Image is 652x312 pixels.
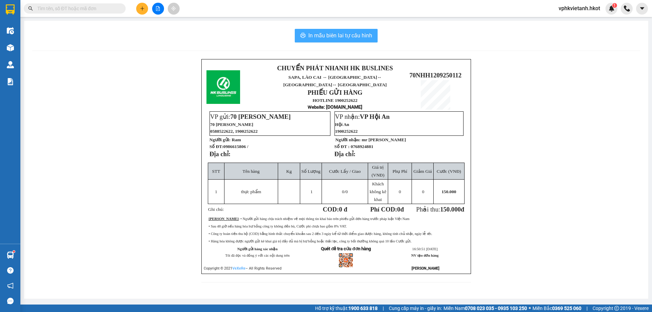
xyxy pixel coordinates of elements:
strong: CHUYỂN PHÁT NHANH HK BUSLINES [277,65,393,72]
button: caret-down [636,3,648,15]
span: plus [140,6,145,11]
span: • Công ty hoàn tiền thu hộ (COD) bằng hình thức chuyển khoản sau 2 đến 3 ngày kể từ thời điểm gia... [209,232,432,236]
input: Tìm tên, số ĐT hoặc mã đơn [37,5,117,12]
strong: [PERSON_NAME] [209,217,238,221]
span: 1 [613,3,616,8]
span: aim [171,6,176,11]
span: 0 [342,189,344,194]
strong: NV tạo đơn hàng [411,254,438,257]
span: 1 [215,189,217,194]
span: Khách không kê khai [369,181,386,202]
span: search [28,6,33,11]
strong: Địa chỉ: [334,150,356,158]
img: logo [206,70,240,104]
span: Phải thu: [416,206,465,213]
span: • Hàng hóa không được người gửi kê khai giá trị đầy đủ mà bị hư hỏng hoặc thất lạc, công ty bồi t... [209,239,412,243]
img: icon-new-feature [609,5,615,12]
img: logo-vxr [6,4,15,15]
span: Cước (VNĐ) [437,169,461,174]
span: 150.000 [440,206,461,213]
span: Hội An [335,122,349,127]
span: VP Hội An [360,113,390,120]
span: 70NHH1209250108 [75,41,127,49]
span: ↔ [GEOGRAPHIC_DATA] [21,40,72,50]
img: solution-icon [7,78,14,85]
button: file-add [152,3,164,15]
span: thực phẩm [241,189,261,194]
strong: : [DOMAIN_NAME] [308,104,362,110]
img: warehouse-icon [7,252,14,259]
strong: PHIẾU GỬI HÀNG [308,89,363,96]
span: Miền Nam [443,305,527,312]
span: copyright [614,306,619,311]
span: 70NHH1209250112 [410,72,461,79]
span: Hỗ trợ kỹ thuật: [315,305,378,312]
strong: Người gửi hàng xác nhận [237,247,278,251]
span: printer [300,33,306,39]
span: Website [308,105,324,110]
span: 1 [310,189,313,194]
span: Copyright © 2021 – All Rights Reserved [204,266,282,271]
span: Kg [286,169,292,174]
span: 150.000 [441,189,456,194]
button: aim [168,3,180,15]
span: question-circle [7,267,14,274]
span: 0 [422,189,424,194]
span: 0986615806 / [223,144,248,149]
strong: Số ĐT : [334,144,350,149]
span: Số Lượng [302,169,321,174]
span: Miền Bắc [532,305,581,312]
span: 0 đ [339,206,347,213]
span: ↔ [GEOGRAPHIC_DATA] [19,34,72,50]
img: warehouse-icon [7,27,14,34]
span: In mẫu biên lai tự cấu hình [308,31,372,40]
span: caret-down [639,5,645,12]
img: phone-icon [624,5,630,12]
img: warehouse-icon [7,61,14,68]
span: SAPA, LÀO CAI ↔ [GEOGRAPHIC_DATA] [19,29,72,50]
span: 0 [397,206,400,213]
span: vphkvietanh.hkot [553,4,605,13]
span: : • Người gửi hàng chịu trách nhiệm về mọi thông tin khai báo trên phiếu gửi đơn hàng trước pháp ... [209,217,409,221]
a: VeXeRe [232,266,246,271]
strong: COD: [323,206,347,213]
span: Giá trị (VNĐ) [372,165,384,178]
span: 16:50:51 [DATE] [412,247,438,251]
span: 0 [399,189,401,194]
span: 1900252622 [335,129,358,134]
span: message [7,298,14,304]
strong: Người nhận: [336,137,361,142]
span: Cung cấp máy in - giấy in: [389,305,442,312]
span: 70 [PERSON_NAME] [210,122,253,127]
span: VP nhận: [335,113,390,120]
span: Giảm Giá [413,169,432,174]
span: notification [7,282,14,289]
strong: Địa chỉ: [210,150,231,158]
span: Tôi đã đọc và đồng ý với các nội dung trên [225,254,290,257]
span: Phụ Phí [393,169,407,174]
span: đ [461,206,464,213]
strong: HOTLINE 1900252622 [312,98,357,103]
span: Ghi chú: [208,207,224,212]
button: plus [136,3,148,15]
span: ↔ [GEOGRAPHIC_DATA] [283,75,386,87]
img: logo [4,23,15,56]
span: file-add [156,6,160,11]
sup: 1 [13,251,15,253]
span: 0768924881 [351,144,374,149]
span: mr [PERSON_NAME] [362,137,406,142]
span: Tên hàng [242,169,259,174]
span: STT [212,169,220,174]
span: SAPA, LÀO CAI ↔ [GEOGRAPHIC_DATA] [283,75,386,87]
button: printerIn mẫu biên lai tự cấu hình [295,29,378,42]
span: ⚪️ [529,307,531,310]
span: Cước Lấy / Giao [329,169,361,174]
span: | [383,305,384,312]
span: | [586,305,587,312]
strong: Người gửi: [210,137,231,142]
strong: [PERSON_NAME] [412,266,439,271]
span: /0 [342,189,348,194]
sup: 1 [612,3,617,8]
img: warehouse-icon [7,44,14,51]
span: • Sau 48 giờ nếu hàng hóa hư hỏng công ty không đền bù, Cước phí chưa bao gồm 8% VAT. [209,224,347,228]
